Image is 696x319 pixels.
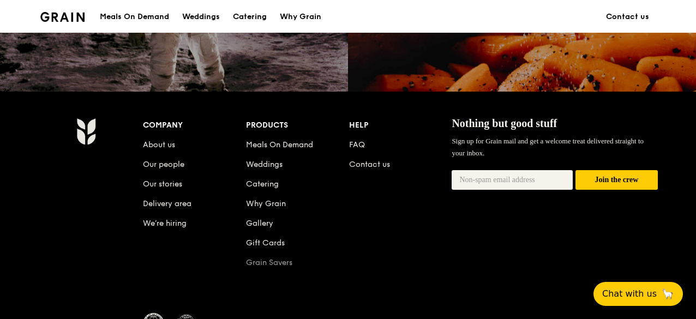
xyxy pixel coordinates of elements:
a: About us [143,140,175,149]
div: Catering [233,1,267,33]
div: Help [349,118,452,133]
div: Products [246,118,349,133]
a: Grain Savers [246,258,292,267]
a: Delivery area [143,199,191,208]
div: Weddings [182,1,220,33]
img: Grain [40,12,85,22]
input: Non-spam email address [452,170,573,190]
a: Why Grain [246,199,286,208]
img: Grain [76,118,95,145]
a: FAQ [349,140,365,149]
button: Chat with us🦙 [593,282,683,306]
a: Why Grain [273,1,328,33]
span: Sign up for Grain mail and get a welcome treat delivered straight to your inbox. [452,137,644,157]
span: Nothing but good stuff [452,117,557,129]
a: Contact us [349,160,390,169]
div: Why Grain [280,1,321,33]
a: Contact us [599,1,656,33]
button: Join the crew [575,170,658,190]
a: Weddings [176,1,226,33]
a: Catering [246,179,279,189]
a: Gift Cards [246,238,285,248]
a: Meals On Demand [246,140,313,149]
a: Weddings [246,160,283,169]
a: We’re hiring [143,219,187,228]
span: 🦙 [661,287,674,300]
a: Our people [143,160,184,169]
a: Catering [226,1,273,33]
div: Company [143,118,246,133]
a: Our stories [143,179,182,189]
a: Gallery [246,219,273,228]
span: Chat with us [602,287,657,300]
div: Meals On Demand [100,1,169,33]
